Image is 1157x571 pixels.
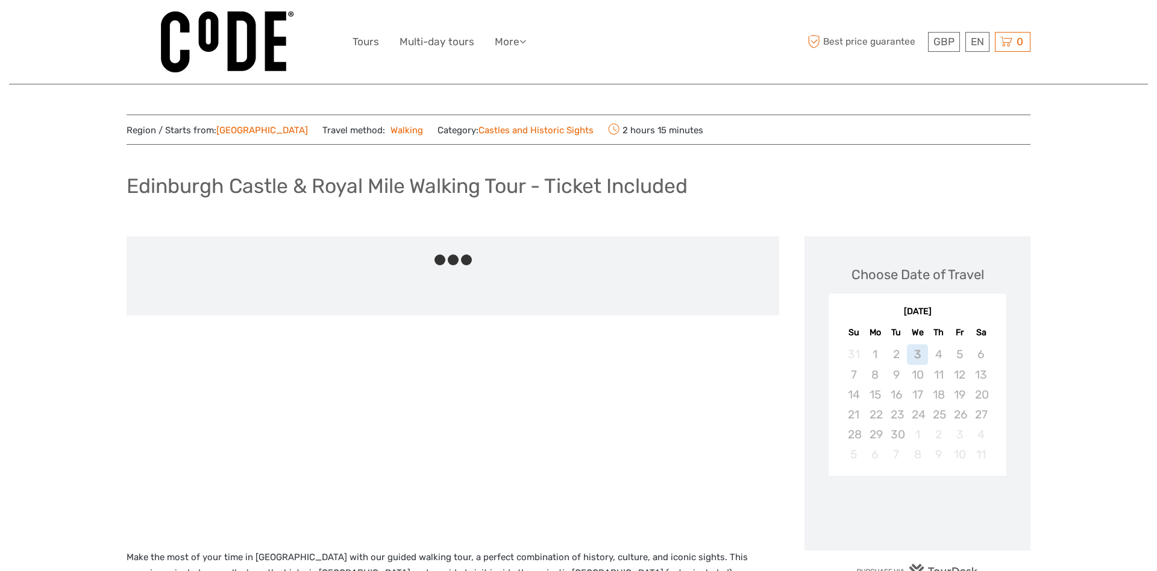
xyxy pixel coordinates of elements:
[928,424,949,444] div: Not available Thursday, October 2nd, 2025
[933,36,955,48] span: GBP
[970,385,991,405] div: Not available Saturday, September 20th, 2025
[495,33,526,51] a: More
[949,405,970,424] div: Not available Friday, September 26th, 2025
[843,405,864,424] div: Not available Sunday, September 21st, 2025
[886,444,907,464] div: Not available Tuesday, October 7th, 2025
[928,365,949,385] div: Not available Thursday, September 11th, 2025
[832,344,1002,464] div: month 2025-09
[886,385,907,405] div: Not available Tuesday, September 16th, 2025
[829,306,1006,318] div: [DATE]
[865,405,886,424] div: Not available Monday, September 22nd, 2025
[886,324,907,341] div: Tu
[949,444,970,464] div: Not available Friday, October 10th, 2025
[886,405,907,424] div: Not available Tuesday, September 23rd, 2025
[865,424,886,444] div: Not available Monday, September 29th, 2025
[949,424,970,444] div: Not available Friday, October 3rd, 2025
[970,324,991,341] div: Sa
[970,405,991,424] div: Not available Saturday, September 27th, 2025
[907,444,928,464] div: Not available Wednesday, October 8th, 2025
[949,344,970,364] div: Not available Friday, September 5th, 2025
[928,385,949,405] div: Not available Thursday, September 18th, 2025
[949,365,970,385] div: Not available Friday, September 12th, 2025
[385,125,423,136] a: Walking
[161,11,293,72] img: 992-d66cb919-c786-410f-a8a5-821cd0571317_logo_big.jpg
[843,444,864,464] div: Not available Sunday, October 5th, 2025
[843,365,864,385] div: Not available Sunday, September 7th, 2025
[970,365,991,385] div: Not available Saturday, September 13th, 2025
[322,121,423,138] span: Travel method:
[478,125,594,136] a: Castles and Historic Sights
[907,424,928,444] div: Not available Wednesday, October 1st, 2025
[907,324,928,341] div: We
[437,124,594,137] span: Category:
[865,385,886,405] div: Not available Monday, September 15th, 2025
[907,385,928,405] div: Not available Wednesday, September 17th, 2025
[216,125,308,136] a: [GEOGRAPHIC_DATA]
[843,385,864,405] div: Not available Sunday, September 14th, 2025
[907,365,928,385] div: Not available Wednesday, September 10th, 2025
[928,324,949,341] div: Th
[865,444,886,464] div: Not available Monday, October 6th, 2025
[865,365,886,385] div: Not available Monday, September 8th, 2025
[804,32,925,52] span: Best price guarantee
[949,385,970,405] div: Not available Friday, September 19th, 2025
[851,265,984,284] div: Choose Date of Travel
[886,424,907,444] div: Not available Tuesday, September 30th, 2025
[914,507,921,515] div: Loading...
[353,33,379,51] a: Tours
[843,424,864,444] div: Not available Sunday, September 28th, 2025
[127,124,308,137] span: Region / Starts from:
[949,324,970,341] div: Fr
[907,405,928,424] div: Not available Wednesday, September 24th, 2025
[843,324,864,341] div: Su
[865,324,886,341] div: Mo
[928,444,949,464] div: Not available Thursday, October 9th, 2025
[965,32,989,52] div: EN
[970,344,991,364] div: Not available Saturday, September 6th, 2025
[928,405,949,424] div: Not available Thursday, September 25th, 2025
[608,121,703,138] span: 2 hours 15 minutes
[928,344,949,364] div: Not available Thursday, September 4th, 2025
[886,365,907,385] div: Not available Tuesday, September 9th, 2025
[970,424,991,444] div: Not available Saturday, October 4th, 2025
[886,344,907,364] div: Not available Tuesday, September 2nd, 2025
[865,344,886,364] div: Not available Monday, September 1st, 2025
[843,344,864,364] div: Not available Sunday, August 31st, 2025
[970,444,991,464] div: Not available Saturday, October 11th, 2025
[400,33,474,51] a: Multi-day tours
[907,344,928,364] div: Not available Wednesday, September 3rd, 2025
[127,174,688,198] h1: Edinburgh Castle & Royal Mile Walking Tour - Ticket Included
[1015,36,1025,48] span: 0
